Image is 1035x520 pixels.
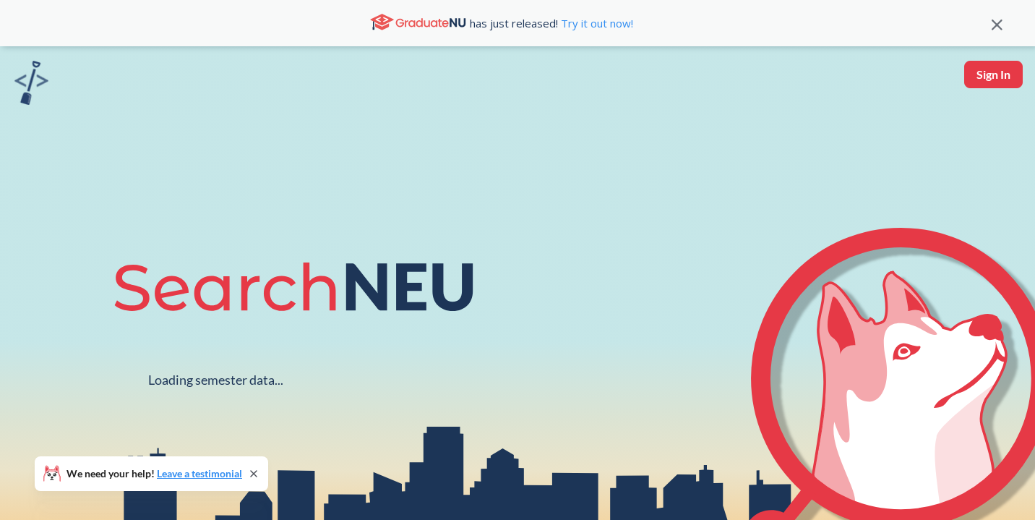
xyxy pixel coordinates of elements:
a: Try it out now! [558,16,633,30]
span: has just released! [470,15,633,31]
div: Loading semester data... [148,372,283,388]
a: sandbox logo [14,61,48,109]
img: sandbox logo [14,61,48,105]
span: We need your help! [66,469,242,479]
button: Sign In [964,61,1023,88]
a: Leave a testimonial [157,467,242,479]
